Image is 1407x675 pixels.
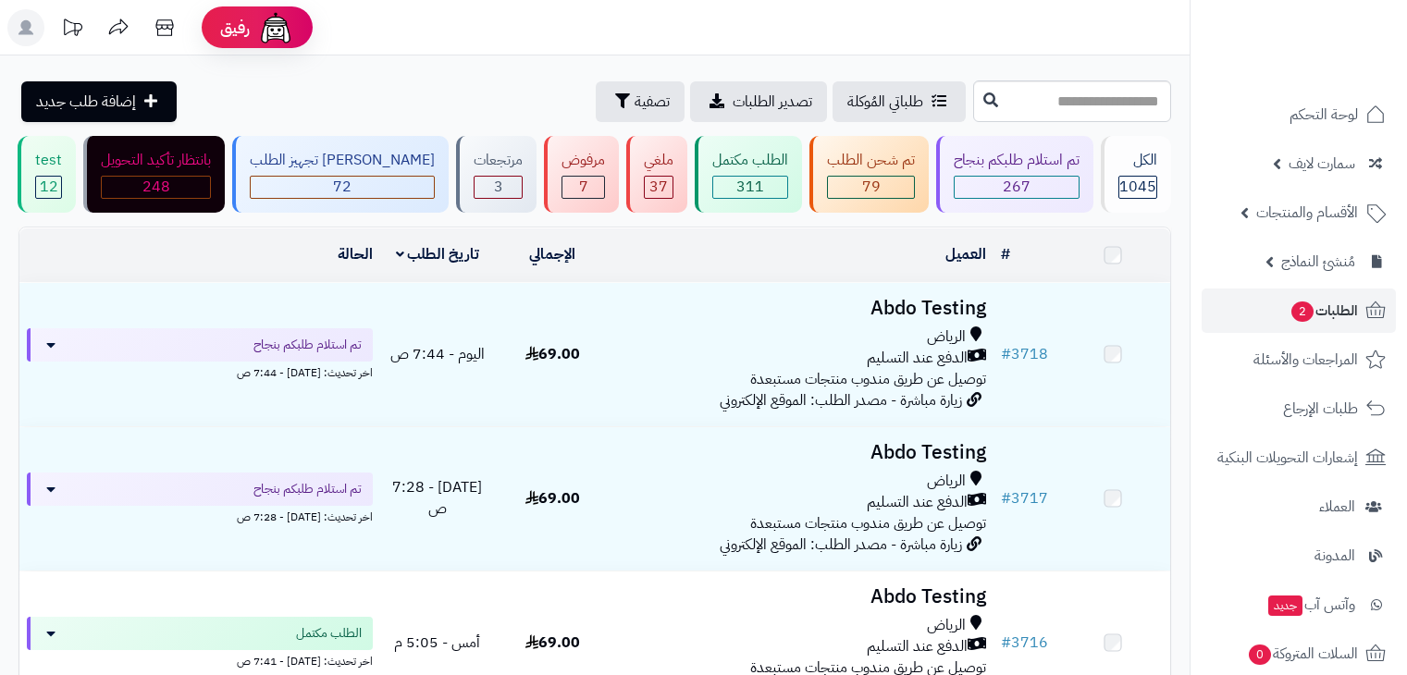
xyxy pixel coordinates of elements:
span: وآتس آب [1266,592,1355,618]
span: اليوم - 7:44 ص [390,343,485,365]
span: طلبات الإرجاع [1283,396,1358,422]
span: توصيل عن طريق مندوب منتجات مستبعدة [750,368,986,390]
a: #3717 [1001,487,1048,509]
div: 3 [475,177,522,198]
div: اخر تحديث: [DATE] - 7:28 ص [27,506,373,525]
a: العملاء [1202,485,1396,529]
a: تصدير الطلبات [690,81,827,122]
span: مُنشئ النماذج [1281,249,1355,275]
a: وآتس آبجديد [1202,583,1396,627]
span: 0 [1249,644,1271,665]
span: # [1001,343,1011,365]
span: طلباتي المُوكلة [847,91,923,113]
div: الطلب مكتمل [712,150,788,171]
div: 267 [955,177,1079,198]
span: 311 [736,176,764,198]
span: 72 [333,176,352,198]
span: 248 [142,176,170,198]
div: 79 [828,177,914,198]
a: لوحة التحكم [1202,92,1396,137]
span: الرياض [927,471,966,492]
a: الطلب مكتمل 311 [691,136,806,213]
div: مرفوض [562,150,605,171]
a: الإجمالي [529,243,575,265]
div: مرتجعات [474,150,523,171]
div: 72 [251,177,434,198]
a: المدونة [1202,534,1396,578]
a: بانتظار تأكيد التحويل 248 [80,136,228,213]
a: #3716 [1001,632,1048,654]
div: تم شحن الطلب [827,150,915,171]
a: [PERSON_NAME] تجهيز الطلب 72 [228,136,452,213]
div: ملغي [644,150,673,171]
span: الرياض [927,326,966,348]
span: تم استلام طلبكم بنجاح [253,336,362,354]
h3: Abdo Testing [617,298,985,319]
a: #3718 [1001,343,1048,365]
a: ملغي 37 [623,136,691,213]
span: 37 [649,176,668,198]
span: السلات المتروكة [1247,641,1358,667]
a: إضافة طلب جديد [21,81,177,122]
span: # [1001,487,1011,509]
span: جديد [1268,595,1302,616]
div: بانتظار تأكيد التحويل [101,150,211,171]
span: 1045 [1119,176,1156,198]
div: اخر تحديث: [DATE] - 7:41 ص [27,650,373,669]
div: 12 [36,177,61,198]
span: 2 [1291,301,1314,322]
span: لوحة التحكم [1290,102,1358,128]
span: 69.00 [525,343,580,365]
span: 79 [862,176,881,198]
span: العملاء [1319,494,1355,520]
a: # [1001,243,1010,265]
a: الكل1045 [1097,136,1175,213]
span: 3 [494,176,503,198]
div: اخر تحديث: [DATE] - 7:44 ص [27,362,373,381]
a: الحالة [338,243,373,265]
span: رفيق [220,17,250,39]
img: ai-face.png [257,9,294,46]
span: 267 [1003,176,1031,198]
span: إشعارات التحويلات البنكية [1217,445,1358,471]
a: test 12 [14,136,80,213]
span: 69.00 [525,632,580,654]
div: 311 [713,177,787,198]
div: 37 [645,177,673,198]
h3: Abdo Testing [617,442,985,463]
span: الأقسام والمنتجات [1256,200,1358,226]
span: الرياض [927,615,966,636]
button: تصفية [596,81,685,122]
div: test [35,150,62,171]
h3: Abdo Testing [617,586,985,607]
span: 69.00 [525,487,580,509]
span: 7 [579,176,588,198]
span: الدفع عند التسليم [867,492,968,513]
span: إضافة طلب جديد [36,91,136,113]
span: سمارت لايف [1289,151,1355,177]
a: المراجعات والأسئلة [1202,337,1396,382]
span: توصيل عن طريق مندوب منتجات مستبعدة [750,512,986,534]
div: [PERSON_NAME] تجهيز الطلب [250,150,435,171]
a: تم استلام طلبكم بنجاح 267 [932,136,1097,213]
span: أمس - 5:05 م [394,632,480,654]
span: المراجعات والأسئلة [1253,347,1358,373]
a: إشعارات التحويلات البنكية [1202,436,1396,480]
span: [DATE] - 7:28 ص [392,476,482,520]
span: 12 [40,176,58,198]
span: المدونة [1314,543,1355,569]
div: 7 [562,177,604,198]
span: زيارة مباشرة - مصدر الطلب: الموقع الإلكتروني [720,534,962,556]
span: الطلب مكتمل [296,624,362,643]
span: تم استلام طلبكم بنجاح [253,480,362,498]
a: العميل [945,243,986,265]
a: تاريخ الطلب [396,243,480,265]
span: الدفع عند التسليم [867,348,968,369]
a: تحديثات المنصة [49,9,95,51]
span: الطلبات [1290,298,1358,324]
a: الطلبات2 [1202,288,1396,333]
a: مرتجعات 3 [452,136,540,213]
span: تصدير الطلبات [733,91,812,113]
div: تم استلام طلبكم بنجاح [954,150,1080,171]
span: # [1001,632,1011,654]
